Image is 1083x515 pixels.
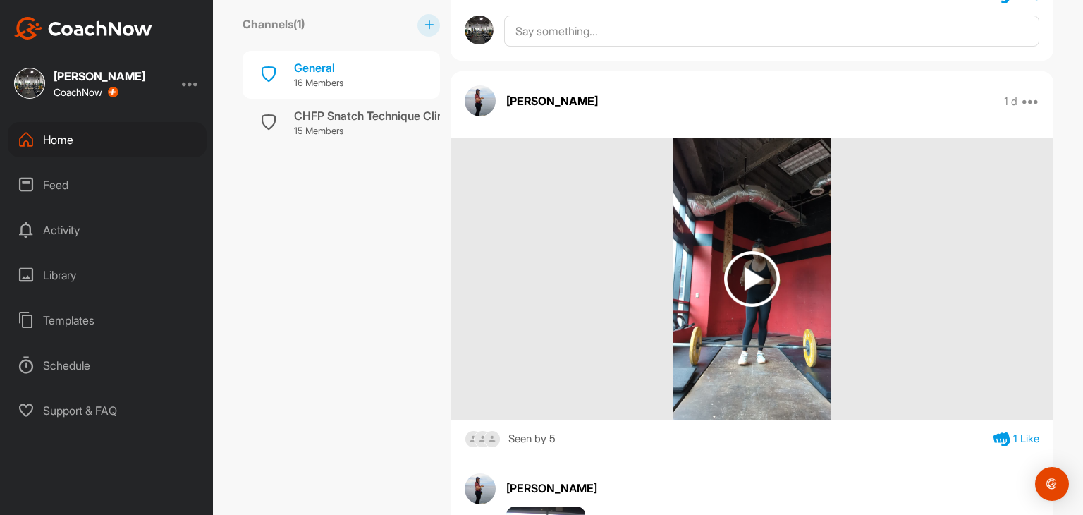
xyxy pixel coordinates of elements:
[294,124,481,138] p: 15 Members
[8,122,207,157] div: Home
[465,473,496,504] img: avatar
[54,71,145,82] div: [PERSON_NAME]
[8,257,207,293] div: Library
[14,68,45,99] img: square_bd6534f5df6e2ab6ab18f7181b2ad081.jpg
[8,167,207,202] div: Feed
[465,430,482,448] img: square_default-ef6cabf814de5a2bf16c804365e32c732080f9872bdf737d349900a9daf73cf9.png
[506,480,1039,497] div: [PERSON_NAME]
[14,17,152,40] img: CoachNow
[54,87,118,98] div: CoachNow
[8,348,207,383] div: Schedule
[484,430,501,448] img: square_default-ef6cabf814de5a2bf16c804365e32c732080f9872bdf737d349900a9daf73cf9.png
[1004,95,1017,109] p: 1 d
[1013,431,1039,447] div: 1 Like
[724,251,780,307] img: play
[465,16,494,44] img: avatar
[1035,467,1069,501] div: Open Intercom Messenger
[8,393,207,428] div: Support & FAQ
[506,92,598,109] p: [PERSON_NAME]
[673,138,831,420] img: media
[243,16,305,32] label: Channels ( 1 )
[465,85,496,116] img: avatar
[474,430,491,448] img: square_default-ef6cabf814de5a2bf16c804365e32c732080f9872bdf737d349900a9daf73cf9.png
[8,212,207,248] div: Activity
[294,76,343,90] p: 16 Members
[8,303,207,338] div: Templates
[294,107,481,124] div: CHFP Snatch Technique Clinic 8/24
[294,59,343,76] div: General
[508,430,556,448] div: Seen by 5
